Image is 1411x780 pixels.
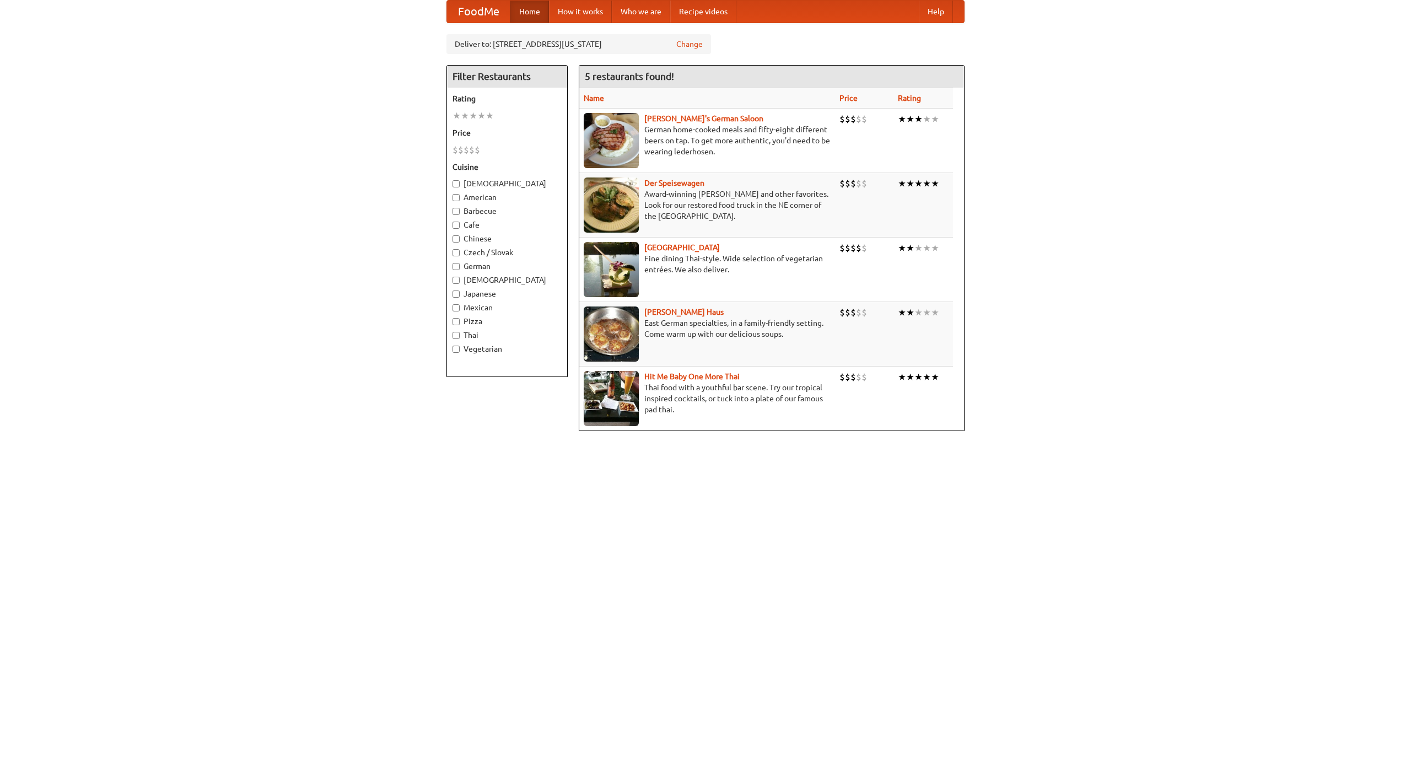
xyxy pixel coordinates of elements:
li: ★ [477,110,486,122]
input: [DEMOGRAPHIC_DATA] [453,180,460,187]
a: Help [919,1,953,23]
li: $ [861,177,867,190]
li: ★ [486,110,494,122]
li: ★ [898,242,906,254]
li: $ [850,242,856,254]
label: Chinese [453,233,562,244]
img: satay.jpg [584,242,639,297]
li: ★ [923,177,931,190]
p: Award-winning [PERSON_NAME] and other favorites. Look for our restored food truck in the NE corne... [584,189,831,222]
li: $ [856,177,861,190]
li: $ [861,113,867,125]
li: ★ [923,113,931,125]
input: Barbecue [453,208,460,215]
li: $ [845,306,850,319]
li: ★ [906,242,914,254]
li: ★ [914,306,923,319]
li: ★ [931,113,939,125]
label: American [453,192,562,203]
input: [DEMOGRAPHIC_DATA] [453,277,460,284]
a: Who we are [612,1,670,23]
label: Czech / Slovak [453,247,562,258]
li: $ [850,177,856,190]
input: Cafe [453,222,460,229]
li: $ [850,306,856,319]
input: Vegetarian [453,346,460,353]
a: Name [584,94,604,103]
label: German [453,261,562,272]
li: ★ [914,371,923,383]
h5: Cuisine [453,162,562,173]
label: [DEMOGRAPHIC_DATA] [453,275,562,286]
p: Thai food with a youthful bar scene. Try our tropical inspired cocktails, or tuck into a plate of... [584,382,831,415]
a: How it works [549,1,612,23]
li: ★ [898,306,906,319]
li: $ [453,144,458,156]
li: ★ [906,177,914,190]
li: $ [458,144,464,156]
li: $ [845,242,850,254]
li: $ [839,371,845,383]
li: ★ [923,306,931,319]
li: $ [845,371,850,383]
li: ★ [898,113,906,125]
li: ★ [453,110,461,122]
a: Price [839,94,858,103]
li: ★ [914,242,923,254]
li: ★ [461,110,469,122]
li: ★ [906,306,914,319]
label: Vegetarian [453,343,562,354]
li: $ [839,242,845,254]
li: $ [856,242,861,254]
li: ★ [914,177,923,190]
li: $ [839,177,845,190]
li: ★ [931,177,939,190]
a: [PERSON_NAME] Haus [644,308,724,316]
li: ★ [914,113,923,125]
a: Hit Me Baby One More Thai [644,372,740,381]
label: Thai [453,330,562,341]
p: East German specialties, in a family-friendly setting. Come warm up with our delicious soups. [584,318,831,340]
li: $ [464,144,469,156]
li: ★ [898,371,906,383]
p: German home-cooked meals and fifty-eight different beers on tap. To get more authentic, you'd nee... [584,124,831,157]
li: $ [475,144,480,156]
li: $ [839,113,845,125]
img: babythai.jpg [584,371,639,426]
li: ★ [923,242,931,254]
li: $ [839,306,845,319]
li: $ [845,113,850,125]
input: Czech / Slovak [453,249,460,256]
label: Pizza [453,316,562,327]
li: ★ [923,371,931,383]
li: $ [861,242,867,254]
label: Cafe [453,219,562,230]
li: $ [845,177,850,190]
a: Der Speisewagen [644,179,704,187]
li: $ [856,306,861,319]
div: Deliver to: [STREET_ADDRESS][US_STATE] [446,34,711,54]
label: Japanese [453,288,562,299]
li: ★ [906,113,914,125]
li: ★ [469,110,477,122]
input: Chinese [453,235,460,243]
a: Home [510,1,549,23]
label: Barbecue [453,206,562,217]
a: FoodMe [447,1,510,23]
li: $ [861,371,867,383]
label: Mexican [453,302,562,313]
li: ★ [898,177,906,190]
li: $ [856,113,861,125]
a: Change [676,39,703,50]
a: [PERSON_NAME]'s German Saloon [644,114,763,123]
a: [GEOGRAPHIC_DATA] [644,243,720,252]
label: [DEMOGRAPHIC_DATA] [453,178,562,189]
a: Rating [898,94,921,103]
a: Recipe videos [670,1,736,23]
h5: Price [453,127,562,138]
li: ★ [931,306,939,319]
li: $ [469,144,475,156]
